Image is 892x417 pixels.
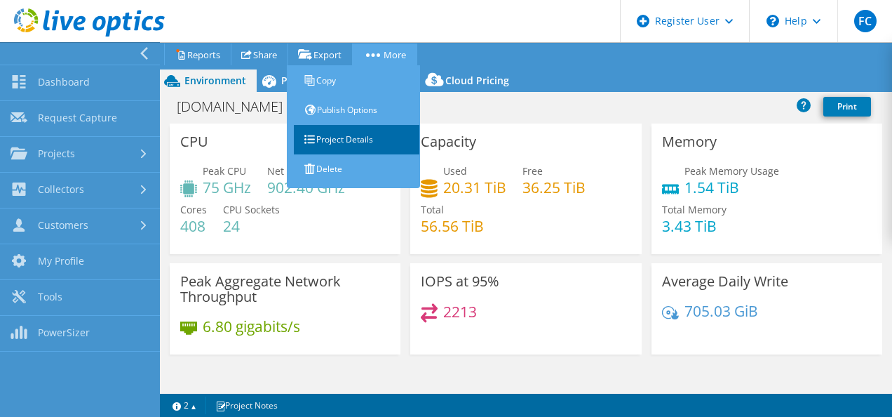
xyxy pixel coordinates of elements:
a: 2 [163,397,206,414]
h3: IOPS at 95% [421,274,499,289]
a: Export [288,44,353,65]
h4: 1.54 TiB [684,180,779,195]
span: Performance [281,74,343,87]
a: More [352,44,417,65]
span: Cloud Pricing [445,74,509,87]
h4: 902.40 GHz [267,180,345,195]
h4: 20.31 TiB [443,180,506,195]
h4: 56.56 TiB [421,218,484,234]
span: Free [522,164,543,178]
span: Peak CPU [203,164,246,178]
h4: 408 [180,218,207,234]
span: CPU Sockets [223,203,280,216]
h3: CPU [180,134,208,150]
h4: 705.03 GiB [684,303,758,319]
h4: 6.80 gigabits/s [203,319,300,334]
a: Share [231,44,288,65]
a: Copy [294,66,420,95]
span: Total Memory [662,203,727,216]
span: Cores [180,203,207,216]
a: Project Notes [205,397,288,414]
a: Delete [294,154,420,184]
span: Net CPU [267,164,306,178]
svg: \n [766,15,779,27]
h1: [DOMAIN_NAME] [170,99,304,114]
span: FC [854,10,877,32]
h3: Capacity [421,134,476,150]
h4: 75 GHz [203,180,251,195]
h3: Memory [662,134,717,150]
a: Project Details [294,125,420,154]
h4: 3.43 TiB [662,218,727,234]
h4: 24 [223,218,280,234]
span: Total [421,203,444,216]
a: Publish Options [294,95,420,125]
h4: 36.25 TiB [522,180,586,195]
h3: Average Daily Write [662,274,788,289]
span: Used [443,164,467,178]
h4: 2213 [443,304,477,319]
span: Peak Memory Usage [684,164,779,178]
h3: Peak Aggregate Network Throughput [180,274,390,305]
span: Environment [184,74,246,87]
a: Reports [164,44,231,65]
a: Print [823,97,871,117]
